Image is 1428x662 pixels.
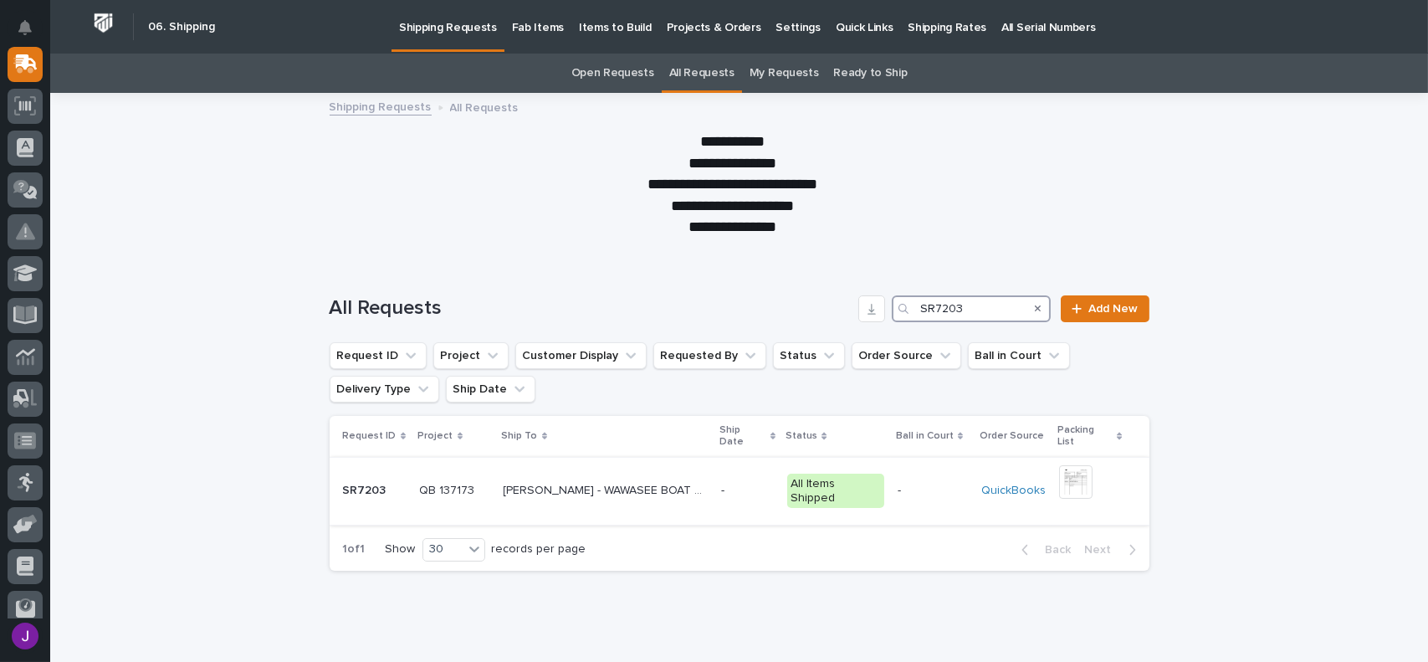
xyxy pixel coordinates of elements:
p: Request ID [343,427,397,445]
img: Workspace Logo [88,8,119,38]
a: Ready to Ship [833,54,907,93]
h2: 06. Shipping [148,20,215,34]
p: SR7203 [343,480,390,498]
p: Order Source [980,427,1044,445]
span: Next [1085,542,1122,557]
input: Search [892,295,1051,322]
a: All Requests [669,54,734,93]
tr: SR7203SR7203 QB 137173QB 137173 [PERSON_NAME] - WAWASEE BOAT CO[PERSON_NAME] - WAWASEE BOAT CO -A... [330,457,1149,525]
p: Ball in Court [896,427,954,445]
button: users-avatar [8,618,43,654]
button: Delivery Type [330,376,439,403]
p: records per page [492,542,586,557]
p: Ship To [502,427,538,445]
p: Status [786,427,817,445]
p: [PERSON_NAME] - WAWASEE BOAT CO [504,480,712,498]
p: Show [386,542,416,557]
button: Next [1078,542,1149,557]
button: Requested By [653,342,766,369]
button: Ship Date [446,376,535,403]
p: - [898,480,904,498]
span: Add New [1089,303,1139,315]
a: My Requests [750,54,819,93]
div: All Items Shipped [787,474,884,509]
h1: All Requests [330,296,852,321]
p: - [721,484,774,498]
p: Ship Date [719,421,766,452]
button: Notifications [8,10,43,45]
p: Packing List [1057,421,1113,452]
button: Request ID [330,342,427,369]
button: Project [433,342,509,369]
p: Project [418,427,453,445]
a: Shipping Requests [330,96,432,115]
p: QB 137173 [420,480,479,498]
p: 1 of 1 [330,529,379,570]
div: 30 [423,541,463,558]
p: All Requests [450,97,519,115]
div: Notifications [21,20,43,47]
a: Open Requests [571,54,654,93]
span: Back [1036,542,1072,557]
button: Back [1008,542,1078,557]
button: Order Source [852,342,961,369]
button: Ball in Court [968,342,1070,369]
button: Status [773,342,845,369]
a: QuickBooks [981,484,1046,498]
button: Customer Display [515,342,647,369]
a: Add New [1061,295,1149,322]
